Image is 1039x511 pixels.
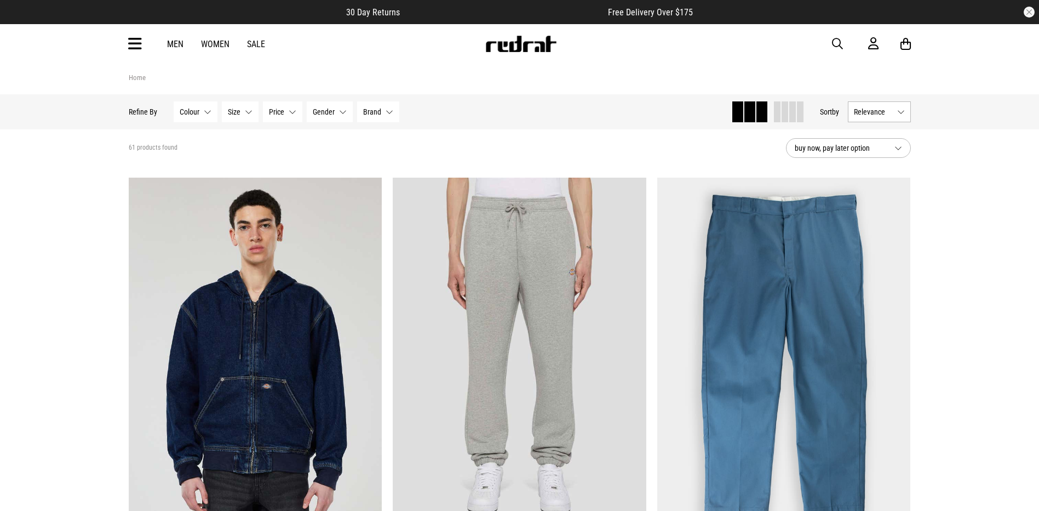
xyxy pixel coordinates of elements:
[485,36,557,52] img: Redrat logo
[307,101,353,122] button: Gender
[357,101,399,122] button: Brand
[174,101,217,122] button: Colour
[363,107,381,116] span: Brand
[608,7,693,18] span: Free Delivery Over $175
[820,105,839,118] button: Sortby
[201,39,229,49] a: Women
[228,107,240,116] span: Size
[129,73,146,82] a: Home
[313,107,335,116] span: Gender
[129,107,157,116] p: Refine By
[247,39,265,49] a: Sale
[263,101,302,122] button: Price
[832,107,839,116] span: by
[848,101,911,122] button: Relevance
[129,144,177,152] span: 61 products found
[786,138,911,158] button: buy now, pay later option
[422,7,586,18] iframe: Customer reviews powered by Trustpilot
[222,101,259,122] button: Size
[795,141,886,155] span: buy now, pay later option
[346,7,400,18] span: 30 Day Returns
[854,107,893,116] span: Relevance
[167,39,183,49] a: Men
[180,107,199,116] span: Colour
[269,107,284,116] span: Price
